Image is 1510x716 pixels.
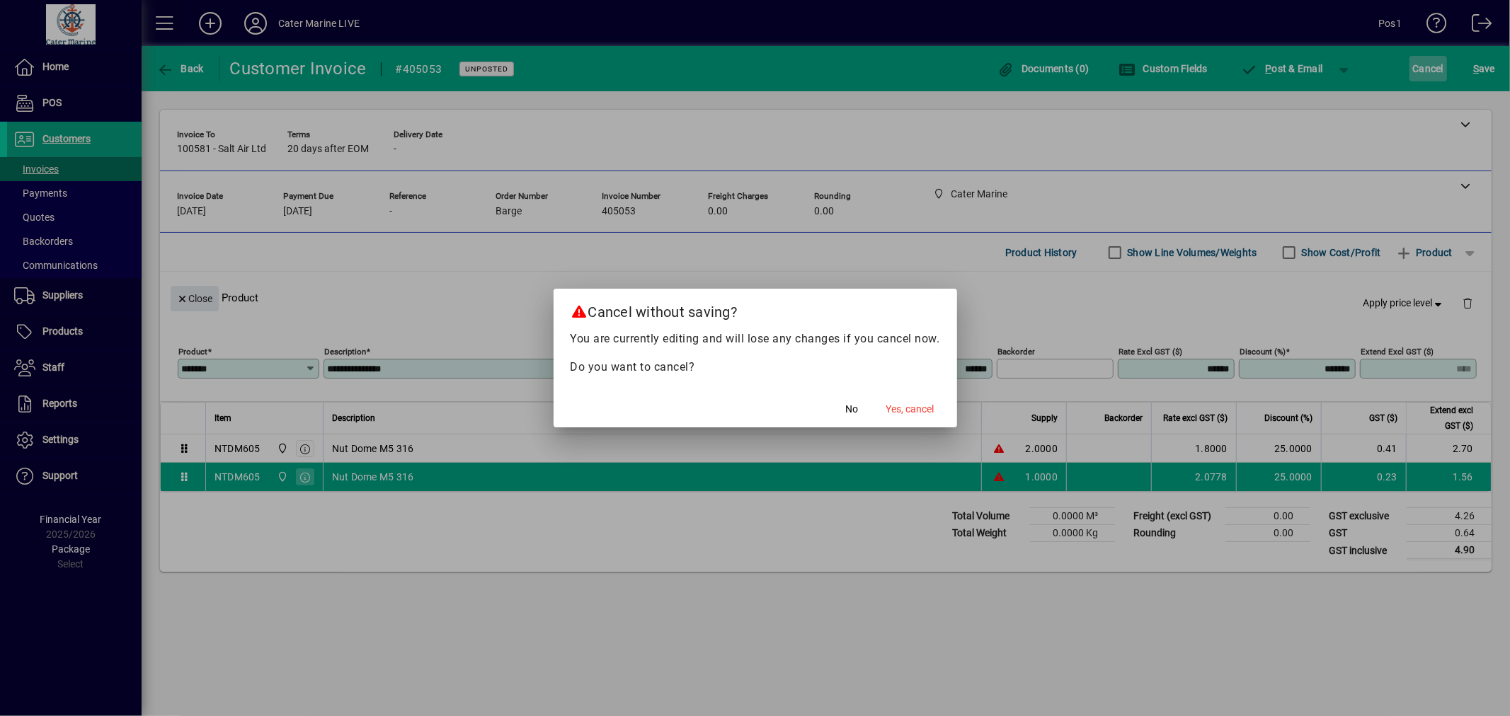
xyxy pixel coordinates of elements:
[881,396,940,422] button: Yes, cancel
[886,402,934,417] span: Yes, cancel
[554,289,957,330] h2: Cancel without saving?
[571,359,940,376] p: Do you want to cancel?
[846,402,859,417] span: No
[830,396,875,422] button: No
[571,330,940,347] p: You are currently editing and will lose any changes if you cancel now.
